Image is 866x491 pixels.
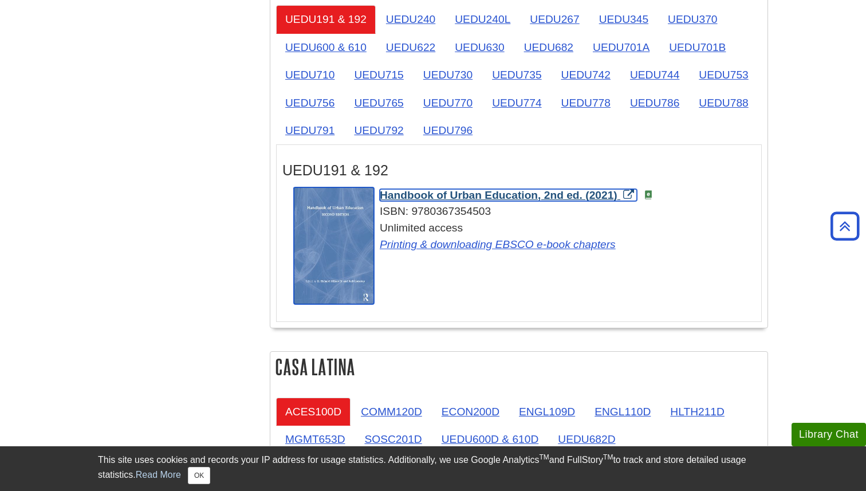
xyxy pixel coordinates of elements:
[98,453,768,484] div: This site uses cookies and records your IP address for usage statistics. Additionally, we use Goo...
[352,398,431,426] a: COMM120D
[136,470,181,480] a: Read More
[377,5,444,33] a: UEDU240
[552,61,620,89] a: UEDU742
[294,187,374,304] img: Cover Art
[603,453,613,461] sup: TM
[521,5,588,33] a: UEDU267
[590,5,658,33] a: UEDU345
[539,453,549,461] sup: TM
[432,425,548,453] a: UEDU600D & 610D
[483,61,550,89] a: UEDU735
[690,89,757,117] a: UEDU788
[792,423,866,446] button: Library Chat
[584,33,659,61] a: UEDU701A
[549,425,624,453] a: UEDU682D
[294,203,755,220] div: ISBN: 9780367354503
[276,425,354,453] a: MGMT653D
[276,398,351,426] a: ACES100D
[276,5,376,33] a: UEDU191 & 192
[276,116,344,144] a: UEDU791
[188,467,210,484] button: Close
[345,89,412,117] a: UEDU765
[552,89,620,117] a: UEDU778
[414,89,482,117] a: UEDU770
[690,61,757,89] a: UEDU753
[345,61,412,89] a: UEDU715
[380,189,617,201] span: Handbook of Urban Education, 2nd ed. (2021)
[377,33,444,61] a: UEDU622
[515,33,582,61] a: UEDU682
[644,190,653,199] img: e-Book
[446,5,519,33] a: UEDU240L
[276,61,344,89] a: UEDU710
[345,116,412,144] a: UEDU792
[355,425,431,453] a: SOSC201D
[270,352,767,382] h2: Casa Latina
[661,398,734,426] a: HLTH211D
[660,33,735,61] a: UEDU701B
[659,5,726,33] a: UEDU370
[483,89,550,117] a: UEDU774
[282,162,755,179] h3: UEDU191 & 192
[294,220,755,253] div: Unlimited access
[276,33,376,61] a: UEDU600 & 610
[276,89,344,117] a: UEDU756
[446,33,513,61] a: UEDU630
[585,398,660,426] a: ENGL110D
[621,61,688,89] a: UEDU744
[380,189,637,201] a: Link opens in new window
[432,398,509,426] a: ECON200D
[621,89,688,117] a: UEDU786
[826,218,863,234] a: Back to Top
[414,116,482,144] a: UEDU796
[510,398,584,426] a: ENGL109D
[380,238,616,250] a: Link opens in new window
[414,61,482,89] a: UEDU730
